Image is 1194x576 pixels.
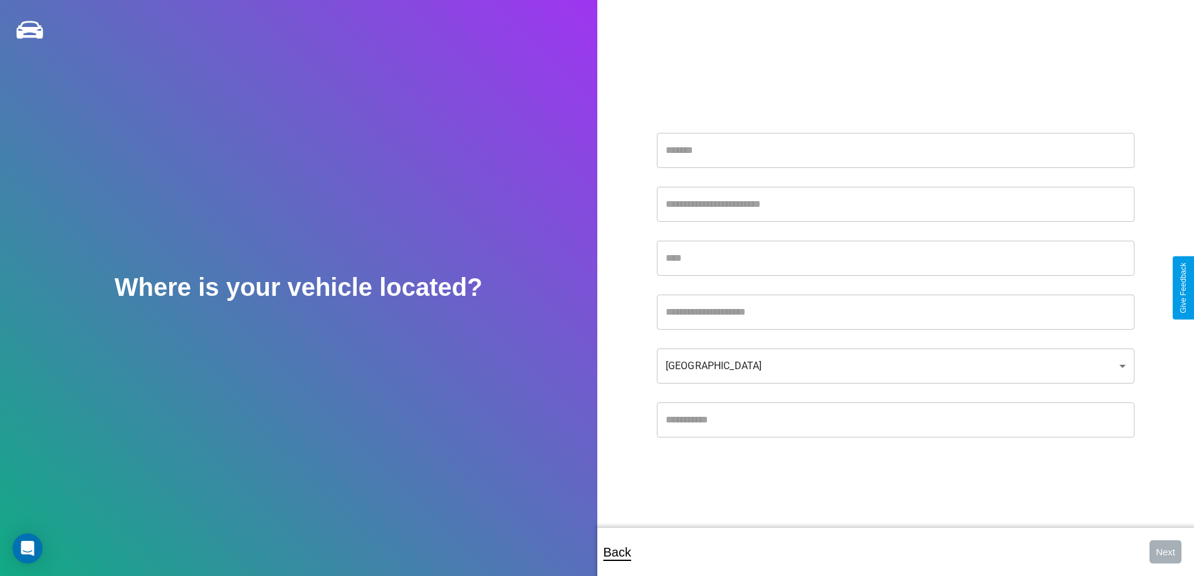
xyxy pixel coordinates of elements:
[1149,540,1181,563] button: Next
[604,541,631,563] p: Back
[13,533,43,563] div: Open Intercom Messenger
[657,348,1134,384] div: [GEOGRAPHIC_DATA]
[1179,263,1188,313] div: Give Feedback
[115,273,483,301] h2: Where is your vehicle located?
